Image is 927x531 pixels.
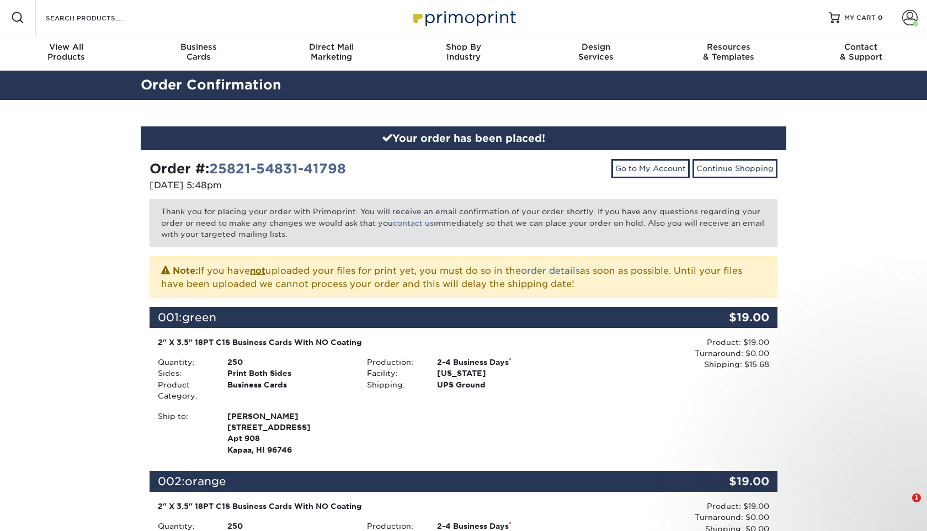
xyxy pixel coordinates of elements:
[429,379,568,390] div: UPS Ground
[568,337,769,370] div: Product: $19.00 Turnaround: $0.00 Shipping: $15.68
[150,368,219,379] div: Sides:
[393,219,434,227] a: contact us
[359,357,428,368] div: Production:
[889,493,916,520] iframe: Intercom live chat
[132,75,795,95] h2: Order Confirmation
[132,42,265,62] div: Cards
[227,411,350,422] span: [PERSON_NAME]
[795,42,927,52] span: Contact
[182,311,216,324] span: green
[611,159,690,178] a: Go to My Account
[132,42,265,52] span: Business
[150,357,219,368] div: Quantity:
[429,368,568,379] div: [US_STATE]
[673,307,777,328] div: $19.00
[150,411,219,456] div: Ship to:
[141,126,786,151] div: Your order has been placed!
[45,11,152,24] input: SEARCH PRODUCTS.....
[912,493,921,502] span: 1
[150,199,777,247] p: Thank you for placing your order with Primoprint. You will receive an email confirmation of your ...
[250,265,265,276] b: not
[150,161,346,177] strong: Order #:
[662,35,795,71] a: Resources& Templates
[185,475,226,488] span: orange
[150,379,219,402] div: Product Category:
[227,433,350,444] span: Apt 908
[673,471,777,492] div: $19.00
[265,35,397,71] a: Direct MailMarketing
[795,35,927,71] a: Contact& Support
[795,42,927,62] div: & Support
[530,35,662,71] a: DesignServices
[662,42,795,62] div: & Templates
[150,471,673,492] div: 002:
[662,42,795,52] span: Resources
[132,35,265,71] a: BusinessCards
[173,265,198,276] strong: Note:
[158,337,560,348] div: 2" X 3.5" 18PT C1S Business Cards With NO Coating
[219,357,359,368] div: 250
[521,265,580,276] a: order details
[692,159,777,178] a: Continue Shopping
[844,13,876,23] span: MY CART
[265,42,397,62] div: Marketing
[227,411,350,454] strong: Kapaa, HI 96746
[150,179,455,192] p: [DATE] 5:48pm
[429,357,568,368] div: 2-4 Business Days
[265,42,397,52] span: Direct Mail
[227,422,350,433] span: [STREET_ADDRESS]
[530,42,662,62] div: Services
[397,42,530,62] div: Industry
[158,501,560,512] div: 2" X 3.5" 18PT C1S Business Cards With NO Coating
[219,379,359,402] div: Business Cards
[878,14,883,22] span: 0
[359,368,428,379] div: Facility:
[530,42,662,52] span: Design
[397,35,530,71] a: Shop ByIndustry
[219,368,359,379] div: Print Both Sides
[397,42,530,52] span: Shop By
[150,307,673,328] div: 001:
[359,379,428,390] div: Shipping:
[209,161,346,177] a: 25821-54831-41798
[408,6,519,29] img: Primoprint
[161,263,766,291] p: If you have uploaded your files for print yet, you must do so in the as soon as possible. Until y...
